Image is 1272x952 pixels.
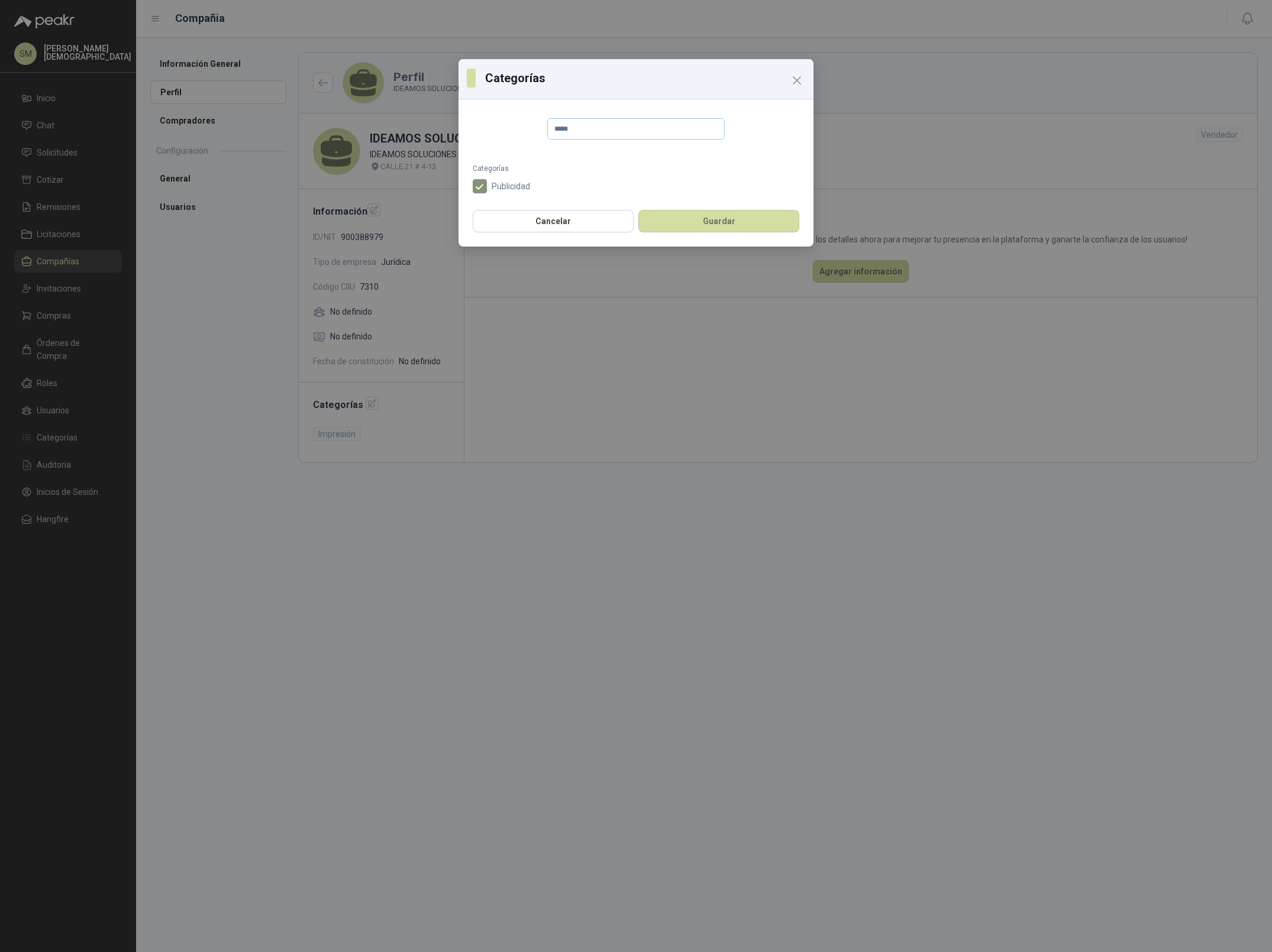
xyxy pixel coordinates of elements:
[487,182,535,190] span: Publicidad
[473,163,799,174] label: Categorías
[638,210,799,232] button: Guardar
[485,69,805,87] h3: Categorías
[473,210,634,232] button: Cancelar
[787,71,806,90] button: Close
